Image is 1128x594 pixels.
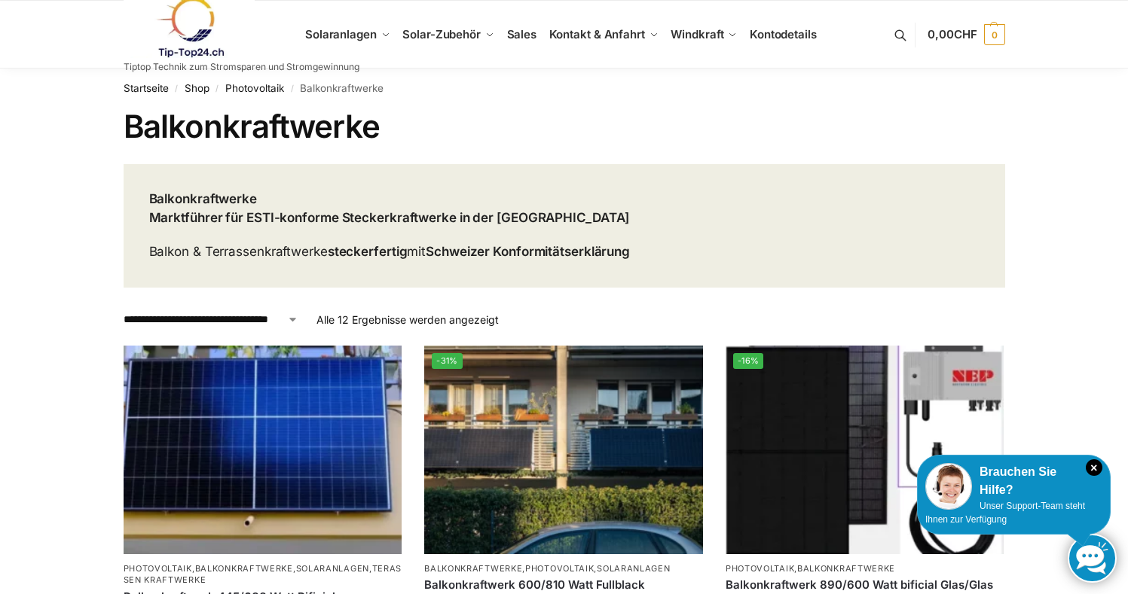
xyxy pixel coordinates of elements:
a: Balkonkraftwerke [424,563,522,574]
a: Startseite [124,82,169,94]
h1: Balkonkraftwerke [124,108,1005,145]
span: Sales [507,27,537,41]
p: , , , [124,563,402,586]
p: , [726,563,1004,574]
nav: Breadcrumb [124,69,1005,108]
a: Photovoltaik [225,82,284,94]
a: Kontakt & Anfahrt [543,1,665,69]
strong: steckerfertig [328,244,408,259]
a: Balkonkraftwerk 890/600 Watt bificial Glas/Glas [726,577,1004,592]
a: Balkonkraftwerke [797,563,895,574]
span: / [284,83,300,95]
a: Sales [500,1,543,69]
p: Tiptop Technik zum Stromsparen und Stromgewinnung [124,62,359,72]
strong: Marktführer für ESTI-konforme Steckerkraftwerke in der [GEOGRAPHIC_DATA] [149,210,630,225]
img: Solaranlage für den kleinen Balkon [124,346,402,554]
a: Photovoltaik [726,563,794,574]
span: Solaranlagen [305,27,377,41]
a: -31%2 Balkonkraftwerke [424,346,703,554]
p: Balkon & Terrassenkraftwerke mit [149,242,631,262]
a: Photovoltaik [124,563,192,574]
p: Alle 12 Ergebnisse werden angezeigt [316,312,499,327]
div: Brauchen Sie Hilfe? [925,463,1102,499]
span: Windkraft [671,27,723,41]
a: -16%Bificiales Hochleistungsmodul [726,346,1004,554]
a: Photovoltaik [525,563,594,574]
img: Customer service [925,463,972,510]
a: Kontodetails [744,1,823,69]
span: / [169,83,185,95]
span: / [209,83,225,95]
span: CHF [954,27,977,41]
strong: Balkonkraftwerke [149,191,257,206]
p: , , [424,563,703,574]
img: Bificiales Hochleistungsmodul [726,346,1004,554]
select: Shop-Reihenfolge [124,312,298,327]
span: Solar-Zubehör [402,27,481,41]
span: Unser Support-Team steht Ihnen zur Verfügung [925,501,1085,525]
img: 2 Balkonkraftwerke [424,346,703,554]
a: Solaranlagen [296,563,369,574]
i: Schließen [1086,459,1102,476]
span: 0 [984,24,1005,45]
strong: Schweizer Konformitätserklärung [426,244,630,259]
span: 0,00 [928,27,977,41]
span: Kontodetails [750,27,817,41]
a: Terassen Kraftwerke [124,563,402,585]
a: Balkonkraftwerk 600/810 Watt Fullblack [424,577,703,592]
a: Solaranlagen [597,563,670,574]
a: Shop [185,82,209,94]
a: Solar-Zubehör [396,1,500,69]
a: 0,00CHF 0 [928,12,1004,57]
a: Balkonkraftwerke [195,563,293,574]
span: Kontakt & Anfahrt [549,27,645,41]
a: Windkraft [665,1,744,69]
